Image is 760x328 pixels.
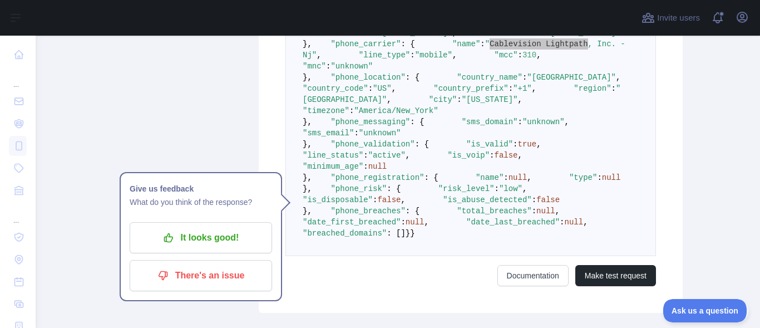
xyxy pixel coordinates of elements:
[527,173,531,182] span: ,
[509,173,527,182] span: null
[303,173,312,182] span: },
[401,40,414,48] span: : {
[429,95,457,104] span: "city"
[368,162,387,171] span: null
[406,73,420,82] span: : {
[522,73,527,82] span: :
[527,73,616,82] span: "[GEOGRAPHIC_DATA]"
[410,51,414,60] span: :
[602,173,621,182] span: null
[513,140,517,149] span: :
[330,207,405,216] span: "phone_breaches"
[509,84,513,93] span: :
[130,222,272,253] button: It looks good!
[368,84,373,93] span: :
[466,218,560,227] span: "date_last_breached"
[330,173,424,182] span: "phone_registration"
[406,207,420,216] span: : {
[138,266,264,285] p: There's an issue
[536,195,560,204] span: false
[368,151,406,160] span: "active"
[443,195,532,204] span: "is_abuse_detected"
[457,95,461,104] span: :
[392,84,396,93] span: ,
[583,218,588,227] span: ,
[522,184,527,193] span: ,
[410,229,414,238] span: }
[406,218,425,227] span: null
[330,73,405,82] span: "phone_location"
[138,228,264,247] p: It looks good!
[433,84,508,93] span: "country_prefix"
[330,184,387,193] span: "phone_risk"
[518,95,522,104] span: ,
[575,265,656,286] button: Make test request
[401,218,405,227] span: :
[354,106,438,115] span: "America/New_York"
[518,151,522,160] span: ,
[522,51,536,60] span: 310
[303,73,312,82] span: },
[447,151,490,160] span: "is_voip"
[462,95,518,104] span: "[US_STATE]"
[522,118,565,126] span: "unknown"
[657,12,700,25] span: Invite users
[330,140,414,149] span: "phone_validation"
[457,207,531,216] span: "total_breaches"
[326,62,330,71] span: :
[359,129,401,138] span: "unknown"
[410,118,424,126] span: : {
[354,129,358,138] span: :
[532,207,536,216] span: :
[377,195,401,204] span: false
[303,151,363,160] span: "line_status"
[560,218,564,227] span: :
[452,51,457,60] span: ,
[317,51,321,60] span: ,
[462,118,518,126] span: "sms_domain"
[303,129,354,138] span: "sms_email"
[513,84,532,93] span: "+1"
[424,173,438,182] span: : {
[611,84,616,93] span: :
[452,40,480,48] span: "name"
[597,173,601,182] span: :
[359,51,410,60] span: "line_type"
[663,299,749,322] iframe: Toggle Customer Support
[495,151,518,160] span: false
[518,51,522,60] span: :
[466,140,513,149] span: "is_valid"
[303,140,312,149] span: },
[373,84,392,93] span: "US"
[499,184,522,193] span: "low"
[303,195,373,204] span: "is_disposable"
[569,173,597,182] span: "type"
[495,184,499,193] span: :
[330,62,373,71] span: "unknown"
[574,84,611,93] span: "region"
[303,62,326,71] span: "mnc"
[424,218,428,227] span: ,
[565,118,569,126] span: ,
[504,173,508,182] span: :
[536,207,555,216] span: null
[497,265,569,286] a: Documentation
[457,73,522,82] span: "country_name"
[438,184,495,193] span: "risk_level"
[349,106,354,115] span: :
[639,9,702,27] button: Invite users
[373,195,377,204] span: :
[518,118,522,126] span: :
[9,203,27,225] div: ...
[476,173,504,182] span: "name"
[406,229,410,238] span: }
[490,151,494,160] span: :
[330,118,410,126] span: "phone_messaging"
[536,51,541,60] span: ,
[480,40,485,48] span: :
[415,140,429,149] span: : {
[303,162,363,171] span: "minimum_age"
[130,260,272,291] button: There's an issue
[532,195,536,204] span: :
[303,184,312,193] span: },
